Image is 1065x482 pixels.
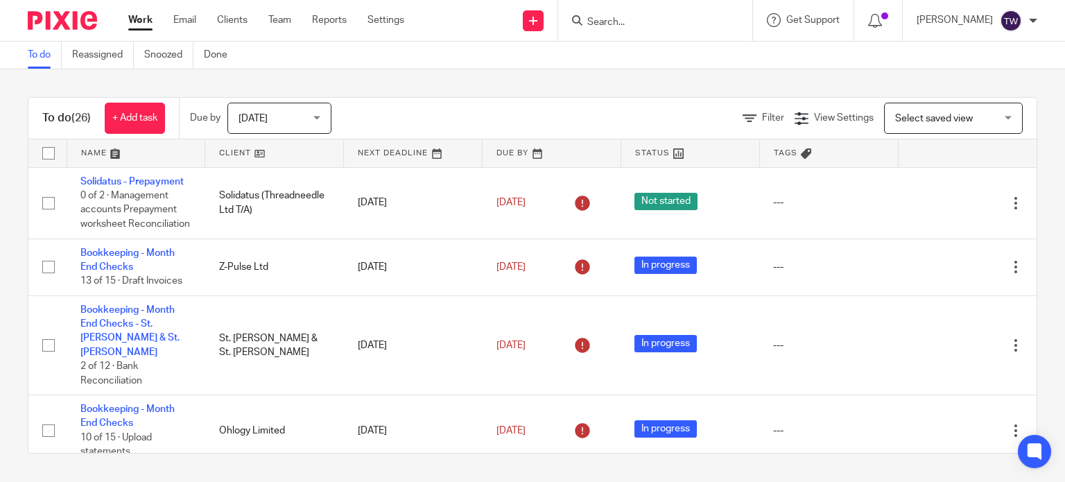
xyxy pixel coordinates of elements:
[80,248,175,272] a: Bookkeeping - Month End Checks
[773,260,884,274] div: ---
[344,395,483,467] td: [DATE]
[762,113,784,123] span: Filter
[496,262,526,272] span: [DATE]
[80,276,182,286] span: 13 of 15 · Draft Invoices
[72,42,134,69] a: Reassigned
[774,149,797,157] span: Tags
[205,167,344,239] td: Solidatus (Threadneedle Ltd T/A)
[80,361,142,386] span: 2 of 12 · Bank Reconciliation
[144,42,193,69] a: Snoozed
[312,13,347,27] a: Reports
[634,420,697,438] span: In progress
[28,42,62,69] a: To do
[80,404,175,428] a: Bookkeeping - Month End Checks
[773,424,884,438] div: ---
[814,113,874,123] span: View Settings
[773,196,884,209] div: ---
[1000,10,1022,32] img: svg%3E
[344,239,483,295] td: [DATE]
[367,13,404,27] a: Settings
[128,13,153,27] a: Work
[80,305,180,357] a: Bookkeeping - Month End Checks - St. [PERSON_NAME] & St. [PERSON_NAME]
[895,114,973,123] span: Select saved view
[239,114,268,123] span: [DATE]
[190,111,220,125] p: Due by
[105,103,165,134] a: + Add task
[634,193,698,210] span: Not started
[344,167,483,239] td: [DATE]
[80,433,152,457] span: 10 of 15 · Upload statements
[71,112,91,123] span: (26)
[773,338,884,352] div: ---
[28,11,97,30] img: Pixie
[205,395,344,467] td: Ohlogy Limited
[205,295,344,395] td: St. [PERSON_NAME] & St. [PERSON_NAME]
[496,426,526,436] span: [DATE]
[268,13,291,27] a: Team
[42,111,91,126] h1: To do
[173,13,196,27] a: Email
[634,257,697,274] span: In progress
[917,13,993,27] p: [PERSON_NAME]
[634,335,697,352] span: In progress
[204,42,238,69] a: Done
[80,177,184,187] a: Solidatus - Prepayment
[586,17,711,29] input: Search
[80,191,190,229] span: 0 of 2 · Management accounts Prepayment worksheet Reconciliation
[496,198,526,207] span: [DATE]
[205,239,344,295] td: Z-Pulse Ltd
[217,13,248,27] a: Clients
[496,341,526,350] span: [DATE]
[344,295,483,395] td: [DATE]
[786,15,840,25] span: Get Support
